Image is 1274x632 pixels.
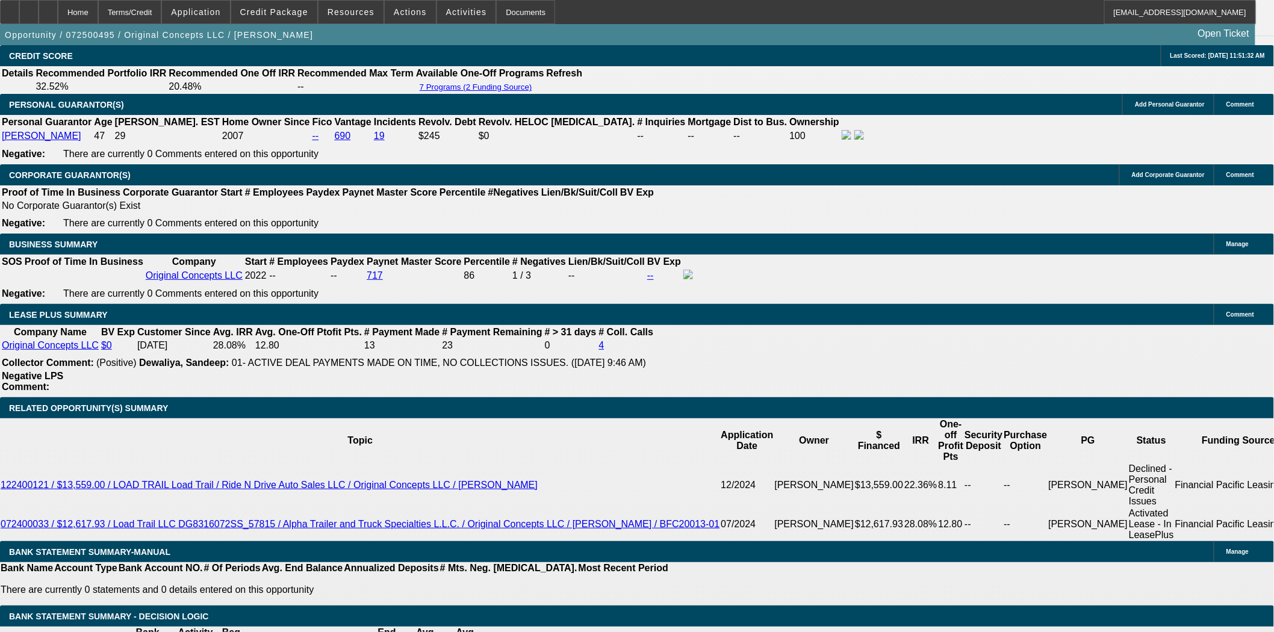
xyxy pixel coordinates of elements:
b: Corporate Guarantor [123,187,218,197]
button: Resources [318,1,384,23]
span: 01- ACTIVE DEAL PAYMENTS MADE ON TIME, NO COLLECTIONS ISSUES. ([DATE] 9:46 AM) [232,358,646,368]
span: LEASE PLUS SUMMARY [9,310,108,320]
td: -- [964,463,1003,507]
b: # Employees [269,256,328,267]
span: CORPORATE GUARANTOR(S) [9,170,131,180]
th: Purchase Option [1003,418,1048,463]
button: Application [162,1,229,23]
span: Actions [394,7,427,17]
td: 12.80 [255,339,362,352]
th: # Mts. Neg. [MEDICAL_DATA]. [440,562,578,574]
th: Details [1,67,34,79]
b: Start [220,187,242,197]
span: Last Scored: [DATE] 11:51:32 AM [1170,52,1265,59]
td: 28.08% [213,339,253,352]
b: Avg. IRR [213,327,253,337]
b: Percentile [440,187,485,197]
td: [PERSON_NAME] [774,463,855,507]
b: BV Exp [647,256,681,267]
th: Account Type [54,562,118,574]
a: $0 [101,340,112,350]
b: Company [172,256,216,267]
span: There are currently 0 Comments entered on this opportunity [63,218,318,228]
td: -- [568,269,645,282]
td: $13,559.00 [854,463,904,507]
b: Collector Comment: [2,358,94,368]
td: [PERSON_NAME] [1048,463,1129,507]
th: SOS [1,256,23,268]
div: 1 / 3 [512,270,566,281]
th: Most Recent Period [578,562,669,574]
th: PG [1048,418,1129,463]
td: Declined - Personal Credit Issues [1128,463,1175,507]
th: Owner [774,418,855,463]
b: Dist to Bus. [734,117,788,127]
td: 07/2024 [720,507,774,541]
td: $245 [418,129,477,143]
b: [PERSON_NAME]. EST [115,117,220,127]
td: 0 [544,339,597,352]
b: Negative LPS Comment: [2,371,63,392]
button: Activities [437,1,496,23]
td: 47 [93,129,113,143]
b: # Employees [245,187,304,197]
b: Personal Guarantor [2,117,92,127]
th: Bank Account NO. [118,562,204,574]
b: Home Owner Since [222,117,310,127]
th: Avg. End Balance [261,562,344,574]
b: Incidents [374,117,416,127]
td: -- [964,507,1003,541]
td: 2022 [244,269,267,282]
span: CREDIT SCORE [9,51,73,61]
b: Negative: [2,218,45,228]
th: Status [1128,418,1175,463]
span: Add Corporate Guarantor [1132,172,1205,178]
span: BANK STATEMENT SUMMARY-MANUAL [9,547,170,557]
b: Mortgage [688,117,732,127]
td: Activated Lease - In LeasePlus [1128,507,1175,541]
b: Company Name [14,327,87,337]
th: Available One-Off Programs [415,67,545,79]
span: -- [269,270,276,280]
td: No Corporate Guarantor(s) Exist [1,200,659,212]
td: 22.36% [904,463,937,507]
span: Opportunity / 072500495 / Original Concepts LLC / [PERSON_NAME] [5,30,313,40]
span: There are currently 0 Comments entered on this opportunity [63,149,318,159]
span: Comment [1226,311,1254,318]
td: 20.48% [168,81,296,93]
td: 13 [364,339,440,352]
td: 8.11 [938,463,965,507]
td: 28.08% [904,507,937,541]
b: # Negatives [512,256,566,267]
b: Start [245,256,267,267]
th: Recommended Max Term [297,67,414,79]
td: $0 [478,129,636,143]
th: $ Financed [854,418,904,463]
th: # Of Periods [204,562,261,574]
b: #Negatives [488,187,539,197]
a: Original Concepts LLC [2,340,99,350]
th: Recommended Portfolio IRR [35,67,167,79]
span: Manage [1226,241,1249,247]
td: -- [733,129,788,143]
a: -- [647,270,654,280]
span: BUSINESS SUMMARY [9,240,98,249]
b: # Payment Made [364,327,440,337]
span: Resources [328,7,374,17]
b: Avg. One-Off Ptofit Pts. [255,327,362,337]
td: -- [1003,463,1048,507]
td: $12,617.93 [854,507,904,541]
th: Refresh [546,67,583,79]
th: IRR [904,418,937,463]
td: [PERSON_NAME] [1048,507,1129,541]
span: Application [171,7,220,17]
th: Application Date [720,418,774,463]
span: Activities [446,7,487,17]
td: -- [297,81,414,93]
td: -- [688,129,732,143]
b: # Payment Remaining [442,327,542,337]
b: BV Exp [620,187,654,197]
button: Actions [385,1,436,23]
th: Recommended One Off IRR [168,67,296,79]
b: Percentile [464,256,510,267]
